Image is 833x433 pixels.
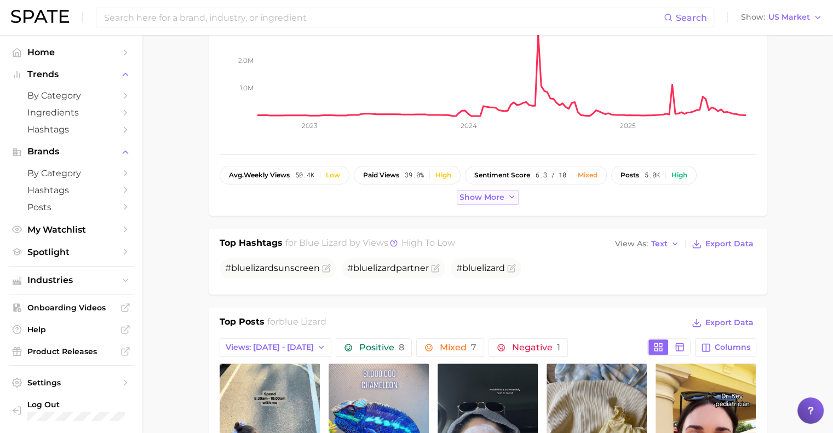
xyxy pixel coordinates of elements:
span: posts [621,171,639,179]
span: My Watchlist [27,224,115,235]
a: by Category [9,165,134,182]
span: paid views [363,171,399,179]
button: Export Data [689,315,756,331]
span: Settings [27,378,115,388]
button: sentiment score6.3 / 10Mixed [465,166,607,184]
button: Brands [9,143,134,160]
button: Columns [695,338,756,357]
span: Show [741,14,765,20]
span: Log Out [27,400,157,409]
tspan: 2.0m [238,56,254,64]
span: weekly views [229,171,290,179]
span: 5.0k [645,171,660,179]
span: by Category [27,90,115,101]
span: Mixed [439,343,476,352]
button: Show more [457,190,519,205]
span: Negative [512,343,560,352]
span: 7 [470,342,476,353]
span: Positive [359,343,404,352]
button: avg.weekly views50.4kLow [220,166,349,184]
tspan: 2023 [302,122,318,130]
h2: for by Views [285,236,455,252]
a: Hashtags [9,182,134,199]
button: Trends [9,66,134,83]
span: Posts [27,202,115,212]
span: sentiment score [474,171,530,179]
button: posts5.0kHigh [611,166,697,184]
span: blue [353,263,373,273]
div: Low [326,171,340,179]
h2: for [267,315,326,332]
span: Product Releases [27,347,115,356]
a: Settings [9,374,134,391]
span: Industries [27,275,115,285]
span: lizard [373,263,396,273]
span: Export Data [705,239,754,249]
span: # [456,263,505,273]
span: lizard [251,263,274,273]
input: Search here for a brand, industry, or ingredient [103,8,664,27]
div: Mixed [578,171,598,179]
span: # sunscreen [225,263,320,273]
a: Onboarding Videos [9,299,134,316]
h1: Top Hashtags [220,236,283,252]
span: high to low [401,238,455,248]
a: Posts [9,199,134,216]
span: blue [462,263,482,273]
span: Trends [27,70,115,79]
button: Flag as miscategorized or irrelevant [322,264,331,273]
button: Export Data [689,236,756,252]
span: Spotlight [27,247,115,257]
div: High [435,171,451,179]
span: Show more [459,193,504,202]
span: 39.0% [405,171,424,179]
span: 6.3 / 10 [536,171,566,179]
span: # partner [347,263,429,273]
a: Help [9,321,134,338]
tspan: 2025 [619,122,635,130]
button: paid views39.0%High [354,166,461,184]
h1: Top Posts [220,315,265,332]
button: ShowUS Market [738,10,825,25]
a: Spotlight [9,244,134,261]
span: Search [676,13,707,23]
span: US Market [768,14,810,20]
span: 50.4k [295,171,314,179]
tspan: 2024 [460,122,476,130]
span: by Category [27,168,115,178]
button: Views: [DATE] - [DATE] [220,338,332,357]
span: Text [651,241,668,247]
tspan: 1.0m [240,84,254,92]
span: Home [27,47,115,57]
button: Flag as miscategorized or irrelevant [431,264,440,273]
a: Ingredients [9,104,134,121]
div: High [671,171,687,179]
a: Hashtags [9,121,134,138]
span: Help [27,325,115,334]
a: Log out. Currently logged in with e-mail dana.cohen@emersongroup.com. [9,396,134,424]
a: Product Releases [9,343,134,360]
span: View As [615,241,648,247]
a: by Category [9,87,134,104]
span: Ingredients [27,107,115,118]
abbr: average [229,171,244,179]
span: Brands [27,147,115,157]
span: blue [231,263,251,273]
span: Columns [715,343,750,352]
span: Export Data [705,318,754,327]
span: Views: [DATE] - [DATE] [226,343,314,352]
span: Hashtags [27,124,115,135]
button: View AsText [612,237,682,251]
span: Onboarding Videos [27,303,115,313]
button: Flag as miscategorized or irrelevant [507,264,516,273]
span: Hashtags [27,185,115,195]
span: lizard [482,263,505,273]
span: blue lizard [299,238,347,248]
span: 1 [556,342,560,353]
button: Industries [9,272,134,288]
span: 8 [398,342,404,353]
a: Home [9,44,134,61]
img: SPATE [11,10,69,23]
a: My Watchlist [9,221,134,238]
span: blue lizard [279,316,326,327]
